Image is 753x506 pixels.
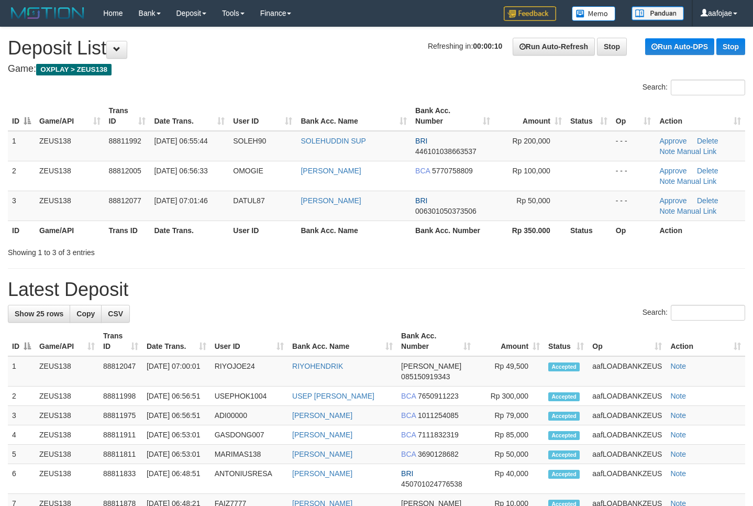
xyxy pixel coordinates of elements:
[8,243,306,258] div: Showing 1 to 3 of 3 entries
[548,392,580,401] span: Accepted
[716,38,745,55] a: Stop
[401,372,450,381] span: Copy 085150919343 to clipboard
[76,310,95,318] span: Copy
[475,445,545,464] td: Rp 50,000
[99,387,142,406] td: 88811998
[432,167,473,175] span: Copy 5770758809 to clipboard
[494,221,566,240] th: Rp 350.000
[8,161,35,191] td: 2
[8,131,35,161] td: 1
[475,356,545,387] td: Rp 49,500
[670,392,686,400] a: Note
[612,101,656,131] th: Op: activate to sort column ascending
[296,221,411,240] th: Bank Acc. Name
[588,425,666,445] td: aafLOADBANKZEUS
[99,464,142,494] td: 88811833
[401,362,461,370] span: [PERSON_NAME]
[670,450,686,458] a: Note
[292,469,352,478] a: [PERSON_NAME]
[211,464,288,494] td: ANTONIUSRESA
[670,362,686,370] a: Note
[8,387,35,406] td: 2
[35,406,99,425] td: ZEUS138
[211,326,288,356] th: User ID: activate to sort column ascending
[35,131,105,161] td: ZEUS138
[211,387,288,406] td: USEPHOK1004
[36,64,112,75] span: OXPLAY > ZEUS138
[8,356,35,387] td: 1
[513,137,550,145] span: Rp 200,000
[8,445,35,464] td: 5
[659,137,686,145] a: Approve
[15,310,63,318] span: Show 25 rows
[566,221,612,240] th: Status
[105,101,150,131] th: Trans ID: activate to sort column ascending
[548,431,580,440] span: Accepted
[588,406,666,425] td: aafLOADBANKZEUS
[142,406,211,425] td: [DATE] 06:56:51
[109,137,141,145] span: 88811992
[548,470,580,479] span: Accepted
[671,80,745,95] input: Search:
[233,196,264,205] span: DATUL87
[292,431,352,439] a: [PERSON_NAME]
[211,425,288,445] td: GASDONG007
[670,411,686,420] a: Note
[697,167,718,175] a: Delete
[401,469,413,478] span: BRI
[397,326,474,356] th: Bank Acc. Number: activate to sort column ascending
[415,147,477,156] span: Copy 446101038663537 to clipboard
[659,207,675,215] a: Note
[154,196,207,205] span: [DATE] 07:01:46
[475,326,545,356] th: Amount: activate to sort column ascending
[35,326,99,356] th: Game/API: activate to sort column ascending
[612,191,656,221] td: - - -
[8,279,745,300] h1: Latest Deposit
[666,326,745,356] th: Action: activate to sort column ascending
[8,464,35,494] td: 6
[697,137,718,145] a: Delete
[645,38,714,55] a: Run Auto-DPS
[401,392,416,400] span: BCA
[428,42,502,50] span: Refreshing in:
[475,425,545,445] td: Rp 85,000
[35,356,99,387] td: ZEUS138
[296,101,411,131] th: Bank Acc. Name: activate to sort column ascending
[588,356,666,387] td: aafLOADBANKZEUS
[418,411,459,420] span: Copy 1011254085 to clipboard
[8,101,35,131] th: ID: activate to sort column descending
[548,450,580,459] span: Accepted
[8,64,745,74] h4: Game:
[301,167,361,175] a: [PERSON_NAME]
[401,431,416,439] span: BCA
[211,406,288,425] td: ADI00000
[475,387,545,406] td: Rp 300,000
[415,167,430,175] span: BCA
[142,356,211,387] td: [DATE] 07:00:01
[588,387,666,406] td: aafLOADBANKZEUS
[473,42,502,50] strong: 00:00:10
[659,196,686,205] a: Approve
[229,221,296,240] th: User ID
[292,362,343,370] a: RIYOHENDRIK
[655,101,745,131] th: Action: activate to sort column ascending
[99,406,142,425] td: 88811975
[101,305,130,323] a: CSV
[35,191,105,221] td: ZEUS138
[655,221,745,240] th: Action
[292,411,352,420] a: [PERSON_NAME]
[292,450,352,458] a: [PERSON_NAME]
[99,425,142,445] td: 88811911
[659,177,675,185] a: Note
[415,207,477,215] span: Copy 006301050373506 to clipboard
[612,161,656,191] td: - - -
[513,38,595,56] a: Run Auto-Refresh
[643,305,745,321] label: Search:
[150,221,229,240] th: Date Trans.
[544,326,588,356] th: Status: activate to sort column ascending
[211,445,288,464] td: MARIMAS138
[643,80,745,95] label: Search:
[516,196,550,205] span: Rp 50,000
[588,326,666,356] th: Op: activate to sort column ascending
[233,167,263,175] span: OMOGIE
